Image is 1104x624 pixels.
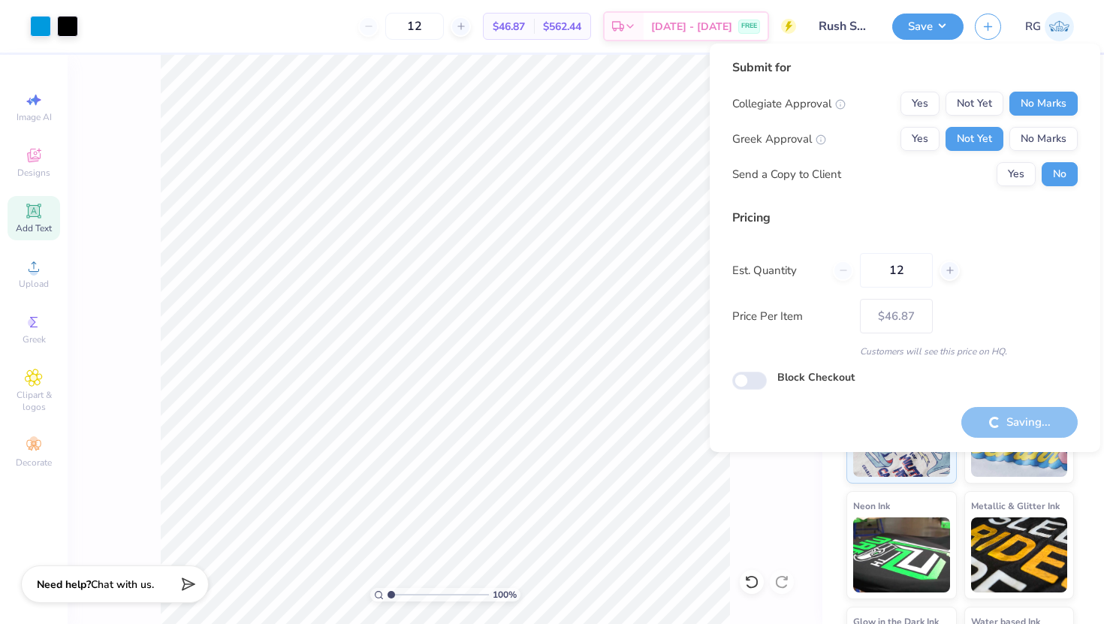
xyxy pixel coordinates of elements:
img: Metallic & Glitter Ink [971,517,1068,592]
button: Save [892,14,964,40]
span: RG [1025,18,1041,35]
div: Submit for [732,59,1078,77]
img: Neon Ink [853,517,950,592]
span: Image AI [17,111,52,123]
button: No [1042,162,1078,186]
img: Riddhi Gattani [1045,12,1074,41]
input: – – [385,13,444,40]
button: Not Yet [946,92,1003,116]
input: – – [860,253,933,288]
span: Designs [17,167,50,179]
span: Clipart & logos [8,389,60,413]
button: Yes [900,92,940,116]
span: Upload [19,278,49,290]
a: RG [1025,12,1074,41]
span: Decorate [16,457,52,469]
button: Yes [900,127,940,151]
button: No Marks [1009,127,1078,151]
span: Chat with us. [91,577,154,592]
button: Not Yet [946,127,1003,151]
div: Greek Approval [732,131,826,148]
span: Metallic & Glitter Ink [971,498,1060,514]
label: Price Per Item [732,308,849,325]
span: FREE [741,21,757,32]
div: Collegiate Approval [732,95,846,113]
span: [DATE] - [DATE] [651,19,732,35]
div: Customers will see this price on HQ. [732,345,1078,358]
span: Neon Ink [853,498,890,514]
button: Yes [997,162,1036,186]
label: Block Checkout [777,369,855,385]
strong: Need help? [37,577,91,592]
span: Greek [23,333,46,345]
label: Est. Quantity [732,262,822,279]
div: Send a Copy to Client [732,166,841,183]
div: Pricing [732,209,1078,227]
span: 100 % [493,588,517,601]
span: Add Text [16,222,52,234]
input: Untitled Design [807,11,881,41]
span: $562.44 [543,19,581,35]
button: No Marks [1009,92,1078,116]
span: $46.87 [493,19,525,35]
